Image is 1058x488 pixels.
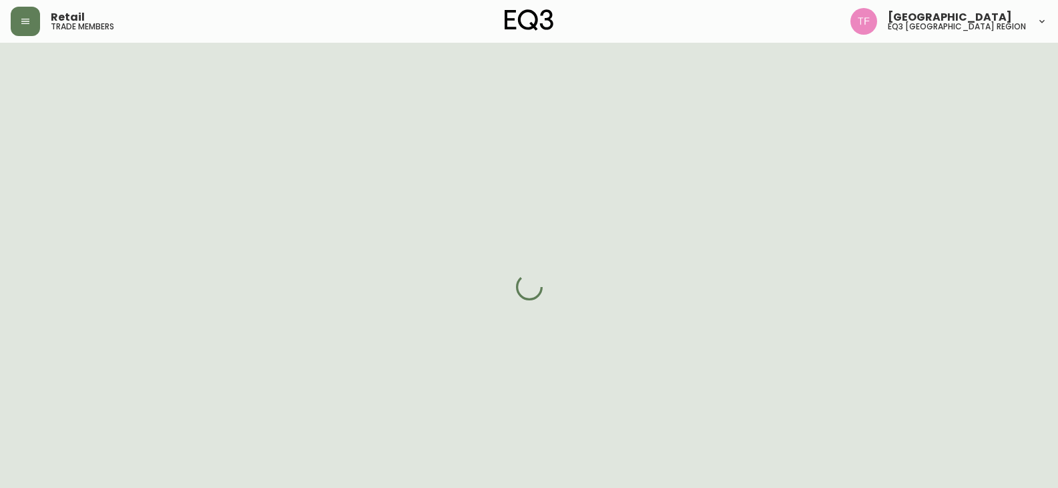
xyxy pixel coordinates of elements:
h5: eq3 [GEOGRAPHIC_DATA] region [888,23,1026,31]
span: [GEOGRAPHIC_DATA] [888,12,1012,23]
h5: trade members [51,23,114,31]
img: logo [505,9,554,31]
span: Retail [51,12,85,23]
img: 971393357b0bdd4f0581b88529d406f6 [850,8,877,35]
